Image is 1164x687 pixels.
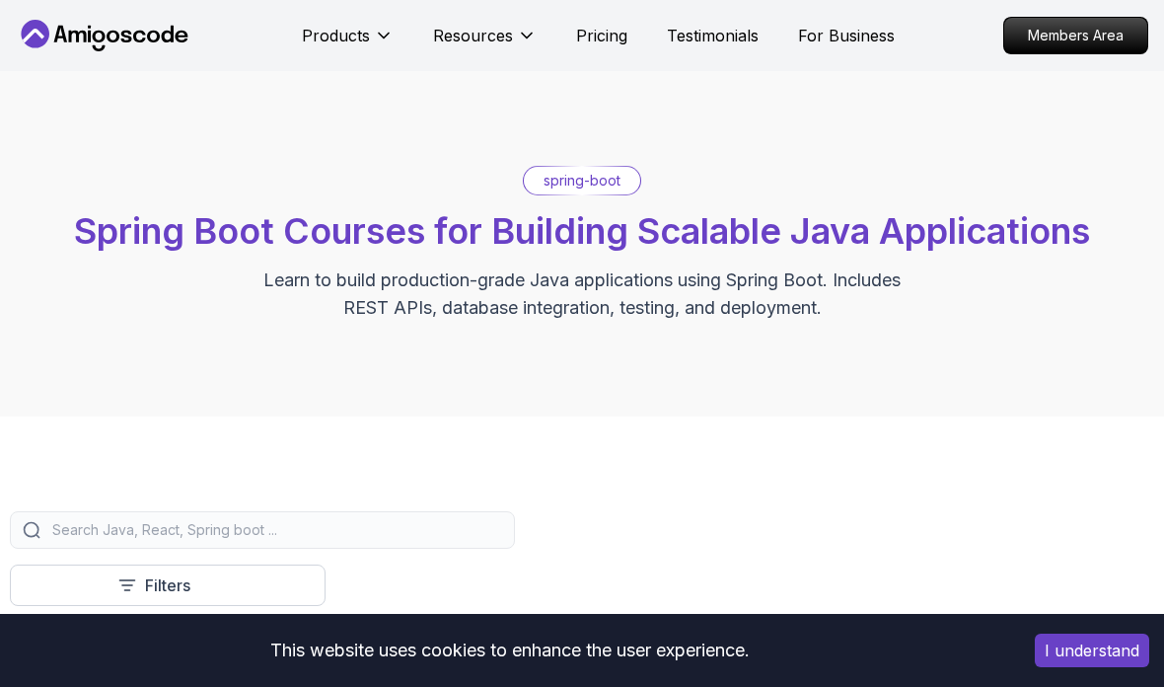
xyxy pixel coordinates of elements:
p: Members Area [1004,18,1147,53]
button: Filters [10,565,326,606]
p: spring-boot [544,171,620,191]
a: For Business [798,24,895,47]
p: Filters [145,573,190,597]
p: Products [302,24,370,47]
button: Products [302,24,394,63]
p: Resources [433,24,513,47]
input: Search Java, React, Spring boot ... [48,520,502,540]
div: This website uses cookies to enhance the user experience. [15,629,1005,672]
button: Accept cookies [1035,634,1149,667]
a: Testimonials [667,24,759,47]
button: Resources [433,24,537,63]
a: Members Area [1003,17,1148,54]
a: Pricing [576,24,627,47]
p: Learn to build production-grade Java applications using Spring Boot. Includes REST APIs, database... [251,267,913,322]
span: Spring Boot Courses for Building Scalable Java Applications [74,209,1090,253]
